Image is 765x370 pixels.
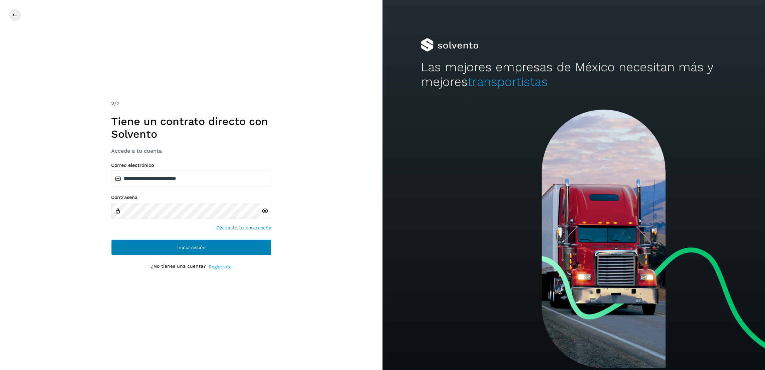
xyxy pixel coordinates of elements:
[111,100,114,107] span: 2
[111,115,271,141] h1: Tiene un contrato directo con Solvento
[111,148,271,154] h3: Accede a tu cuenta
[177,245,206,250] span: Inicia sesión
[111,239,271,255] button: Inicia sesión
[421,60,727,90] h2: Las mejores empresas de México necesitan más y mejores
[111,195,271,200] label: Contraseña
[468,75,548,89] span: transportistas
[151,263,206,270] p: ¿No tienes una cuenta?
[111,162,271,168] label: Correo electrónico
[216,224,271,231] a: Olvidaste tu contraseña
[209,263,232,270] a: Regístrate
[111,100,271,108] div: /2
